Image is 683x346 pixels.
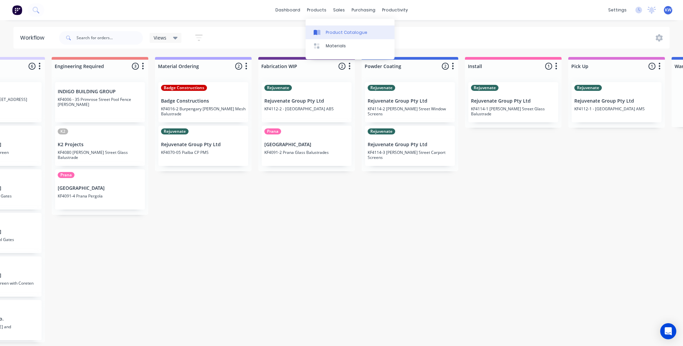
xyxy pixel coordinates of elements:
p: KF4080 [PERSON_NAME] Street Glass Balustrade [58,150,142,160]
p: [GEOGRAPHIC_DATA] [58,185,142,191]
a: Product Catalogue [306,25,395,39]
div: Rejuvenate [574,85,602,91]
div: Badge ConstructionsBadge ConstructionsKF4016-2 Burpengary [PERSON_NAME] Mesh Balustrade [158,82,248,122]
div: Open Intercom Messenger [660,323,676,339]
div: purchasing [348,5,379,15]
p: Badge Constructions [161,98,246,104]
p: Rejuvenate Group Pty Ltd [264,98,349,104]
div: RejuvenateRejuvenate Group Pty LtdKF4112-2 - [GEOGRAPHIC_DATA] ABS [262,82,352,122]
p: K2 Projects [58,142,142,148]
div: Badge Constructions [161,85,207,91]
p: KF4112-2 - [GEOGRAPHIC_DATA] ABS [264,106,349,111]
div: sales [330,5,348,15]
p: Rejuvenate Group Pty Ltd [574,98,659,104]
div: INDIGO BUILDING GROUPKF4006 - 35 Primrose Street Pool Fence [PERSON_NAME] [55,82,145,122]
p: KF4114-1 [PERSON_NAME] Street Glass Balustrade [471,106,556,116]
div: Rejuvenate [161,128,189,134]
div: Product Catalogue [326,30,367,36]
a: Materials [306,39,395,53]
div: Prana[GEOGRAPHIC_DATA]KF4091-4 Prana Pergola [55,169,145,210]
p: INDIGO BUILDING GROUP [58,89,142,95]
p: [GEOGRAPHIC_DATA] [264,142,349,148]
p: KF4114-2 [PERSON_NAME] Street Window Screens [368,106,452,116]
div: Workflow [20,34,48,42]
p: KF4006 - 35 Primrose Street Pool Fence [PERSON_NAME] [58,97,142,107]
span: KW [665,7,671,13]
p: KF4091-2 Prana Glass Balustrades [264,150,349,155]
div: RejuvenateRejuvenate Group Pty LtdKF4114-2 [PERSON_NAME] Street Window Screens [365,82,455,122]
div: K2 [58,128,68,134]
div: K2K2 ProjectsKF4080 [PERSON_NAME] Street Glass Balustrade [55,126,145,166]
p: Rejuvenate Group Pty Ltd [161,142,246,148]
div: RejuvenateRejuvenate Group Pty LtdKF4114-1 [PERSON_NAME] Street Glass Balustrade [468,82,558,122]
p: KF4070-05 Pialba CP PMS [161,150,246,155]
div: productivity [379,5,411,15]
div: Prana[GEOGRAPHIC_DATA]KF4091-2 Prana Glass Balustrades [262,126,352,166]
input: Search for orders... [76,31,143,45]
img: Factory [12,5,22,15]
div: products [304,5,330,15]
p: KF4016-2 Burpengary [PERSON_NAME] Mesh Balustrade [161,106,246,116]
div: Rejuvenate [471,85,498,91]
span: Views [154,34,166,41]
p: Rejuvenate Group Pty Ltd [471,98,556,104]
div: RejuvenateRejuvenate Group Pty LtdKF4070-05 Pialba CP PMS [158,126,248,166]
div: RejuvenateRejuvenate Group Pty LtdKF4112-1 - [GEOGRAPHIC_DATA] AMS [572,82,662,122]
div: Rejuvenate [368,128,395,134]
div: Materials [326,43,346,49]
p: Rejuvenate Group Pty Ltd [368,142,452,148]
p: Rejuvenate Group Pty Ltd [368,98,452,104]
div: Prana [264,128,281,134]
div: Rejuvenate [264,85,292,91]
div: Rejuvenate [368,85,395,91]
p: KF4091-4 Prana Pergola [58,193,142,198]
div: settings [605,5,630,15]
div: Prana [58,172,74,178]
p: KF4114-3 [PERSON_NAME] Street Carport Screens [368,150,452,160]
a: dashboard [272,5,304,15]
p: KF4112-1 - [GEOGRAPHIC_DATA] AMS [574,106,659,111]
div: RejuvenateRejuvenate Group Pty LtdKF4114-3 [PERSON_NAME] Street Carport Screens [365,126,455,166]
